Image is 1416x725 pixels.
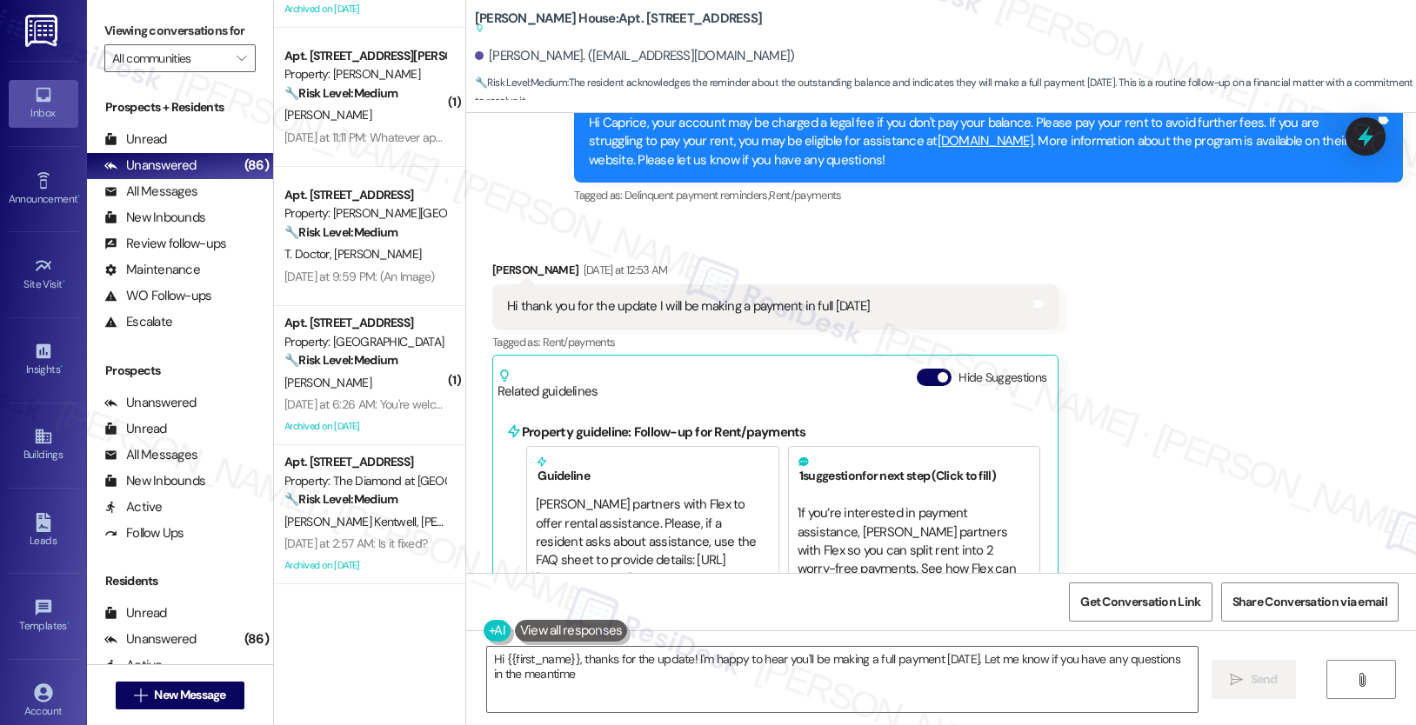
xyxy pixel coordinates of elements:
[9,593,78,640] a: Templates •
[1230,673,1243,687] i: 
[798,456,1032,483] h5: 1 suggestion for next step (Click to fill)
[104,313,172,331] div: Escalate
[334,246,421,262] span: [PERSON_NAME]
[284,396,458,412] div: [DATE] at 6:26 AM: You're welcome
[574,183,1403,208] div: Tagged as:
[237,51,246,65] i: 
[112,44,228,72] input: All communities
[104,446,197,464] div: All Messages
[284,130,551,145] div: [DATE] at 11:11 PM: Whatever applies i fully understand.
[507,297,870,316] div: Hi thank you for the update I will be making a payment in full [DATE]
[1069,582,1212,622] button: Get Conversation Link
[1232,593,1387,611] span: Share Conversation via email
[492,261,1059,285] div: [PERSON_NAME]
[487,647,1198,712] textarea: Hi {{first_name}}, thanks for the update! I'm happy to hear you'll be making a full payment [DATE...
[104,183,197,201] div: All Messages
[475,76,567,90] strong: 🔧 Risk Level: Medium
[284,333,445,351] div: Property: [GEOGRAPHIC_DATA]
[134,688,147,702] i: 
[104,261,200,279] div: Maintenance
[284,314,445,332] div: Apt. [STREET_ADDRESS]
[283,555,447,576] div: Archived on [DATE]
[104,524,184,542] div: Follow Ups
[938,132,1033,150] a: [DOMAIN_NAME]
[536,496,770,589] div: [PERSON_NAME] partners with Flex to offer rental assistance. Please, if a resident asks about ass...
[475,47,795,65] div: [PERSON_NAME]. ([EMAIL_ADDRESS][DOMAIN_NAME])
[9,508,78,555] a: Leads
[284,47,445,65] div: Apt. [STREET_ADDRESS][PERSON_NAME]
[958,369,1046,387] label: Hide Suggestions
[67,617,70,629] span: •
[543,335,616,349] span: Rent/payments
[60,361,63,373] span: •
[1251,670,1278,688] span: Send
[1080,593,1200,611] span: Get Conversation Link
[284,246,334,262] span: T. Doctor
[625,188,769,203] span: Delinquent payment reminders ,
[283,416,447,437] div: Archived on [DATE]
[240,152,273,179] div: (86)
[104,235,226,253] div: Review follow-ups
[104,420,167,438] div: Unread
[104,498,163,516] div: Active
[284,85,397,101] strong: 🔧 Risk Level: Medium
[284,472,445,490] div: Property: The Diamond at [GEOGRAPHIC_DATA]
[87,572,273,590] div: Residents
[9,422,78,469] a: Buildings
[284,186,445,204] div: Apt. [STREET_ADDRESS]
[9,80,78,127] a: Inbox
[284,453,445,471] div: Apt. [STREET_ADDRESS]
[1221,582,1399,622] button: Share Conversation via email
[1212,660,1296,699] button: Send
[9,251,78,298] a: Site Visit •
[63,276,65,288] span: •
[104,630,197,649] div: Unanswered
[87,362,273,380] div: Prospects
[154,686,225,704] span: New Message
[104,394,197,412] div: Unanswered
[492,329,1059,355] div: Tagged as:
[9,336,78,383] a: Insights •
[104,472,205,490] div: New Inbounds
[284,224,397,240] strong: 🔧 Risk Level: Medium
[284,375,371,390] span: [PERSON_NAME]
[589,114,1375,170] div: Hi Caprice, your account may be charged a legal fee if you don't pay your balance. Please pay you...
[769,188,842,203] span: Rent/payments
[104,209,205,227] div: New Inbounds
[284,65,445,83] div: Property: [PERSON_NAME]
[104,156,197,175] div: Unanswered
[240,626,273,653] div: (86)
[104,604,167,622] div: Unread
[284,514,421,529] span: [PERSON_NAME] Kentwell
[475,74,1416,111] span: : The resident acknowledges the reminder about the outstanding balance and indicates they will ma...
[284,269,435,284] div: [DATE] at 9:59 PM: (An Image)
[498,369,598,401] div: Related guidelines
[421,514,508,529] span: [PERSON_NAME]
[522,423,806,441] b: Property guideline: Follow-up for Rent/payments
[579,261,668,279] div: [DATE] at 12:53 AM
[104,17,256,44] label: Viewing conversations for
[1355,673,1368,687] i: 
[536,456,770,483] h5: Guideline
[87,98,273,116] div: Prospects + Residents
[798,504,1019,596] span: ' If you’re interested in payment assistance, [PERSON_NAME] partners with Flex so you can split r...
[25,15,61,47] img: ResiDesk Logo
[284,204,445,223] div: Property: [PERSON_NAME][GEOGRAPHIC_DATA]
[9,678,78,725] a: Account
[475,10,762,38] b: [PERSON_NAME] House: Apt. [STREET_ADDRESS]
[284,491,397,507] strong: 🔧 Risk Level: Medium
[284,535,427,551] div: [DATE] at 2:57 AM: Is it fixed?
[284,352,397,368] strong: 🔧 Risk Level: Medium
[104,287,211,305] div: WO Follow-ups
[104,656,163,675] div: Active
[104,130,167,149] div: Unread
[116,682,244,709] button: New Message
[284,107,371,123] span: [PERSON_NAME]
[77,190,80,203] span: •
